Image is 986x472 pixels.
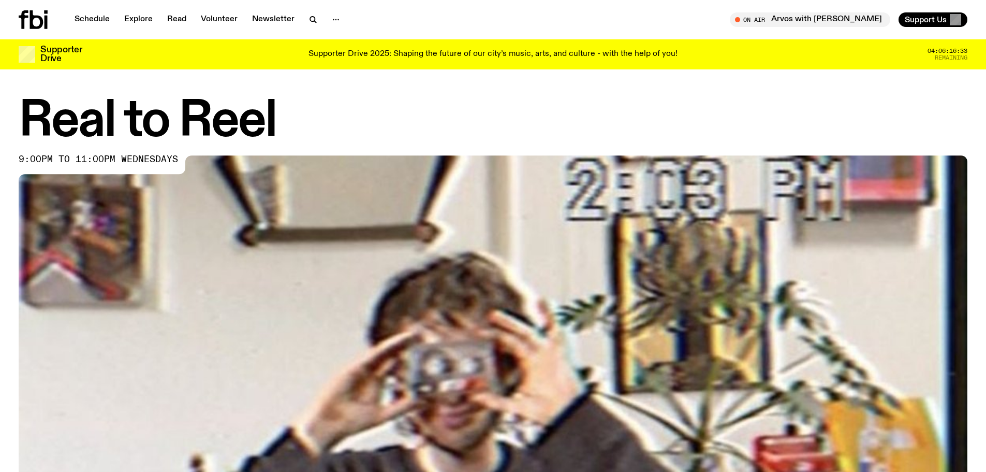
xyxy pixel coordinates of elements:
[68,12,116,27] a: Schedule
[19,98,967,145] h1: Real to Reel
[195,12,244,27] a: Volunteer
[40,46,82,63] h3: Supporter Drive
[161,12,193,27] a: Read
[118,12,159,27] a: Explore
[935,55,967,61] span: Remaining
[730,12,890,27] button: On AirArvos with [PERSON_NAME]
[308,50,678,59] p: Supporter Drive 2025: Shaping the future of our city’s music, arts, and culture - with the help o...
[899,12,967,27] button: Support Us
[928,48,967,54] span: 04:06:16:33
[19,155,178,164] span: 9:00pm to 11:00pm wednesdays
[246,12,301,27] a: Newsletter
[905,15,947,24] span: Support Us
